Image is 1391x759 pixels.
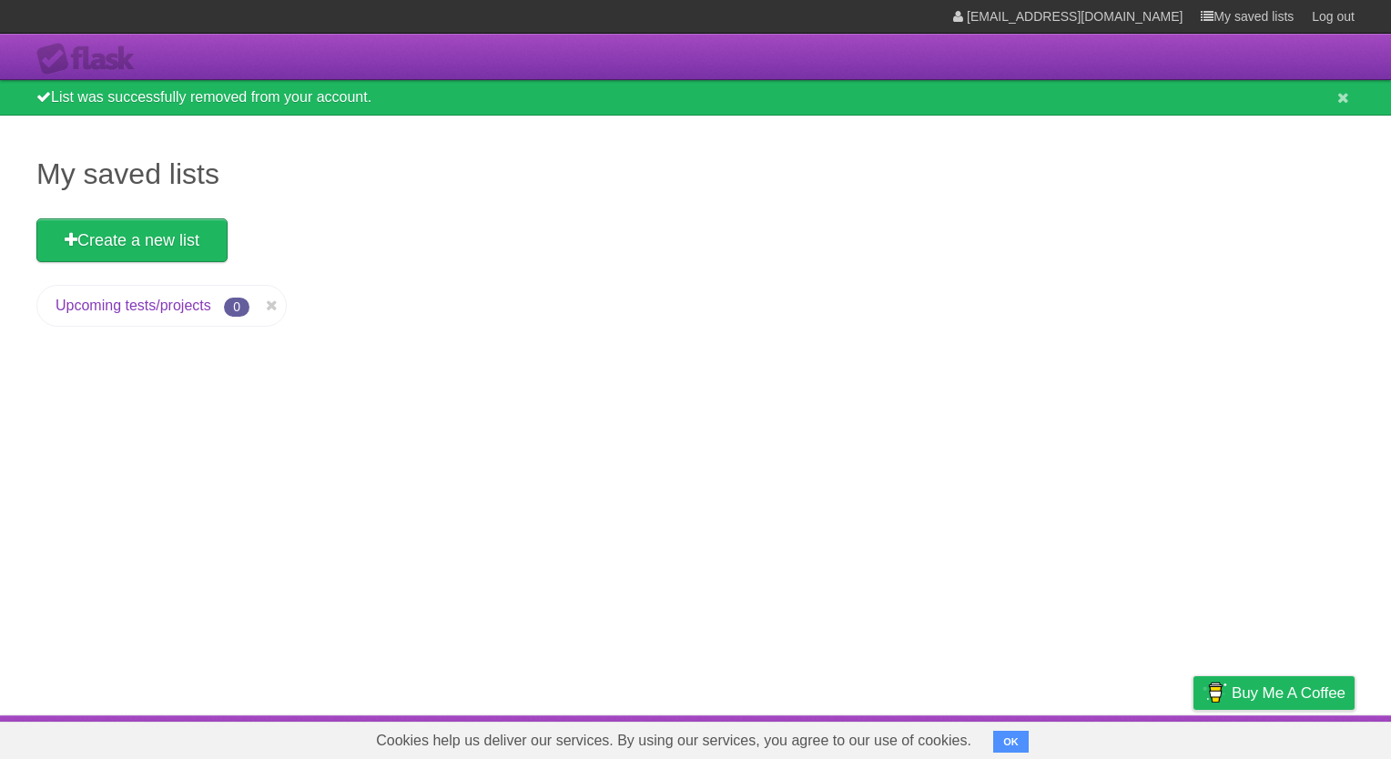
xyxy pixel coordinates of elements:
[224,298,249,317] span: 0
[36,218,228,262] a: Create a new list
[56,298,211,313] a: Upcoming tests/projects
[1170,720,1217,754] a: Privacy
[1232,677,1345,709] span: Buy me a coffee
[1240,720,1355,754] a: Suggest a feature
[1011,720,1085,754] a: Developers
[36,43,146,76] div: Flask
[358,723,990,759] span: Cookies help us deliver our services. By using our services, you agree to our use of cookies.
[993,731,1029,753] button: OK
[951,720,990,754] a: About
[1108,720,1148,754] a: Terms
[36,152,1355,196] h1: My saved lists
[1203,677,1227,708] img: Buy me a coffee
[1193,676,1355,710] a: Buy me a coffee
